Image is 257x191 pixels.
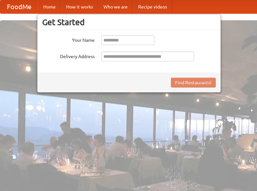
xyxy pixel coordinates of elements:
[98,0,133,13] a: Who we are
[133,0,172,13] a: Recipe videos
[38,0,61,13] a: Home
[42,35,95,43] label: Your Name
[42,52,95,60] label: Delivery Address
[61,0,98,13] a: How it works
[171,78,216,88] button: Find Restaurants!
[42,17,216,27] h3: Get Started
[0,0,38,13] a: FoodMe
